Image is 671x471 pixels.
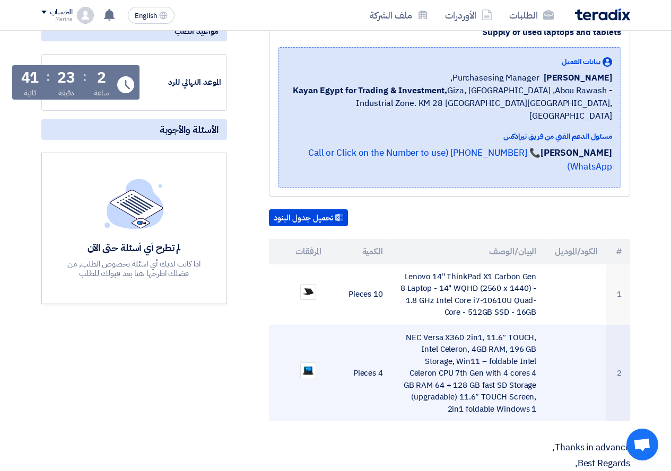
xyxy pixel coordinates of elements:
div: : [83,67,86,86]
span: بيانات العميل [562,56,600,67]
img: Teradix logo [575,8,630,21]
div: 2 [97,70,106,85]
span: [PERSON_NAME] [544,72,612,84]
img: profile_test.png [77,7,94,24]
a: الأوردرات [437,3,501,28]
img: WhatsApp_Image__at__PM_1755496522522.jpeg [301,286,316,297]
td: 10 Pieces [330,264,391,325]
div: 41 [21,70,39,85]
th: الكمية [330,239,391,264]
span: الأسئلة والأجوبة [160,123,219,136]
p: Best Regards, [269,458,630,469]
a: 📞 [PHONE_NUMBER] (Call or Click on the Number to use WhatsApp) [308,146,612,173]
div: مسئول الدعم الفني من فريق تيرادكس [287,131,612,142]
div: اذا كانت لديك أي اسئلة بخصوص الطلب, من فضلك اطرحها هنا بعد قبولك للطلب [57,259,212,278]
div: 23 [57,70,75,85]
td: 4 Pieces [330,325,391,421]
strong: [PERSON_NAME] [541,146,612,159]
span: English [135,12,157,20]
th: المرفقات [269,239,330,264]
td: 1 [606,264,630,325]
a: Open chat [626,429,658,460]
div: دقيقة [58,87,75,99]
div: الحساب [50,8,73,17]
img: empty_state_list.svg [104,179,164,228]
div: Marina [41,16,73,22]
div: لم تطرح أي أسئلة حتى الآن [57,242,212,254]
img: WhatsApp_Image__at__PM_1755496526735.jpeg [301,365,316,376]
a: ملف الشركة [361,3,437,28]
a: الطلبات [501,3,562,28]
span: Giza, [GEOGRAPHIC_DATA] ,Abou Rawash - Industrial Zone. KM 28 [GEOGRAPHIC_DATA][GEOGRAPHIC_DATA],... [287,84,612,122]
td: Lenovo 14" ThinkPad X1 Carbon Gen 8 Laptop - 14" WQHD (2560 x 1440) - 1.8 GHz Intel Core i7-10610... [391,264,545,325]
th: البيان/الوصف [391,239,545,264]
div: ساعة [94,87,109,99]
p: Thanks in advance, [269,442,630,453]
th: # [606,239,630,264]
th: الكود/الموديل [545,239,606,264]
div: الموعد النهائي للرد [142,76,221,88]
b: Kayan Egypt for Trading & Investment, [293,84,447,97]
td: 2 [606,325,630,421]
div: : [46,67,50,86]
div: ثانية [24,87,36,99]
td: NEC Versa X360 2in1, 11.6″ TOUCH, Intel Celeron, 4GB RAM, 196 GB Storage, Win11 – foldable Intel ... [391,325,545,421]
button: English [128,7,175,24]
div: Supply of used laptops and tablets [278,26,621,39]
span: Purchasesing Manager, [450,72,539,84]
div: مواعيد الطلب [41,21,227,41]
button: تحميل جدول البنود [269,209,348,226]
